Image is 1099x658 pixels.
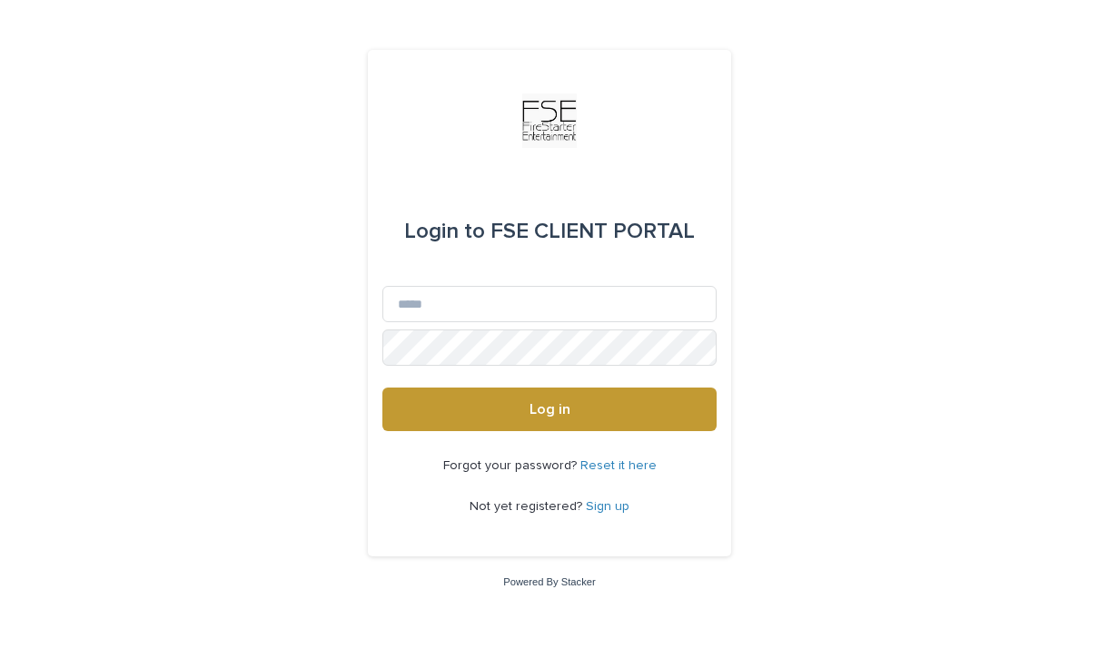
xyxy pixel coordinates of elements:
span: Log in [530,402,570,417]
a: Sign up [586,500,629,513]
img: Km9EesSdRbS9ajqhBzyo [522,93,577,148]
div: FSE CLIENT PORTAL [404,206,695,257]
span: Login to [404,221,485,242]
span: Forgot your password? [443,459,580,472]
a: Reset it here [580,459,657,472]
a: Powered By Stacker [503,576,595,587]
button: Log in [382,388,717,431]
span: Not yet registered? [470,500,586,513]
